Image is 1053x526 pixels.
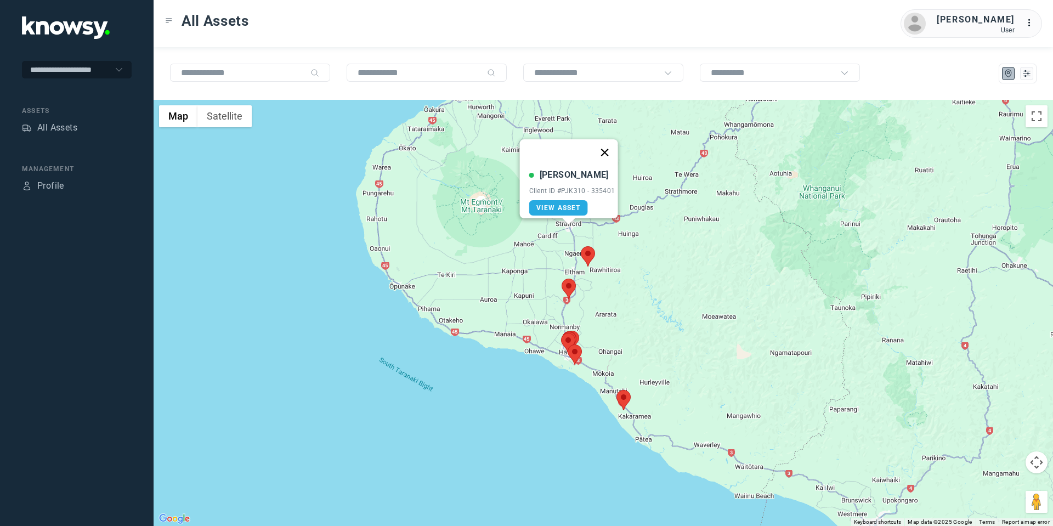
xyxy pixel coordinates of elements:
[22,106,132,116] div: Assets
[22,121,77,134] a: AssetsAll Assets
[529,187,615,195] div: Client ID #PJK310 - 335401
[591,139,618,166] button: Close
[1026,16,1039,31] div: :
[310,69,319,77] div: Search
[1026,19,1037,27] tspan: ...
[904,13,926,35] img: avatar.png
[540,168,609,182] div: [PERSON_NAME]
[536,204,581,212] span: View Asset
[22,123,32,133] div: Assets
[1026,105,1048,127] button: Toggle fullscreen view
[22,181,32,191] div: Profile
[156,512,193,526] img: Google
[979,519,995,525] a: Terms (opens in new tab)
[37,179,64,193] div: Profile
[854,518,901,526] button: Keyboard shortcuts
[197,105,252,127] button: Show satellite imagery
[165,17,173,25] div: Toggle Menu
[22,16,110,39] img: Application Logo
[37,121,77,134] div: All Assets
[182,11,249,31] span: All Assets
[487,69,496,77] div: Search
[156,512,193,526] a: Open this area in Google Maps (opens a new window)
[22,164,132,174] div: Management
[1002,519,1050,525] a: Report a map error
[937,13,1015,26] div: [PERSON_NAME]
[1026,491,1048,513] button: Drag Pegman onto the map to open Street View
[22,179,64,193] a: ProfileProfile
[1004,69,1014,78] div: Map
[1026,16,1039,30] div: :
[529,200,588,216] a: View Asset
[908,519,972,525] span: Map data ©2025 Google
[937,26,1015,34] div: User
[159,105,197,127] button: Show street map
[1022,69,1032,78] div: List
[1026,451,1048,473] button: Map camera controls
